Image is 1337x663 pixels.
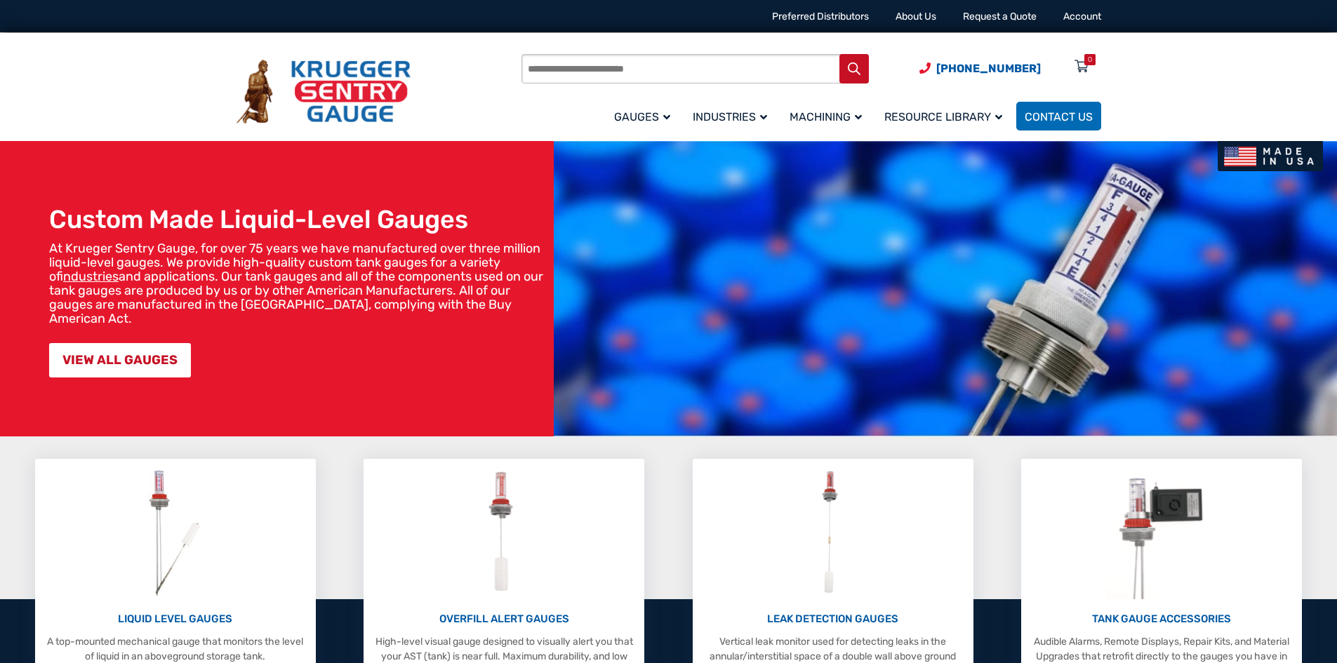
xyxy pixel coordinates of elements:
[606,100,684,133] a: Gauges
[684,100,781,133] a: Industries
[49,343,191,377] a: VIEW ALL GAUGES
[700,611,966,627] p: LEAK DETECTION GAUGES
[772,11,869,22] a: Preferred Distributors
[896,11,936,22] a: About Us
[805,466,860,599] img: Leak Detection Gauges
[1218,141,1323,171] img: Made In USA
[1025,110,1093,123] span: Contact Us
[49,204,547,234] h1: Custom Made Liquid-Level Gauges
[63,269,119,284] a: industries
[963,11,1037,22] a: Request a Quote
[693,110,767,123] span: Industries
[614,110,670,123] span: Gauges
[936,62,1041,75] span: [PHONE_NUMBER]
[237,60,411,124] img: Krueger Sentry Gauge
[884,110,1002,123] span: Resource Library
[1088,54,1092,65] div: 0
[1016,102,1101,130] a: Contact Us
[1063,11,1101,22] a: Account
[790,110,862,123] span: Machining
[473,466,536,599] img: Overfill Alert Gauges
[1105,466,1218,599] img: Tank Gauge Accessories
[876,100,1016,133] a: Resource Library
[371,611,637,627] p: OVERFILL ALERT GAUGES
[781,100,876,133] a: Machining
[554,141,1337,436] img: bg_hero_bannerksentry
[1028,611,1295,627] p: TANK GAUGE ACCESSORIES
[49,241,547,326] p: At Krueger Sentry Gauge, for over 75 years we have manufactured over three million liquid-level g...
[42,611,309,627] p: LIQUID LEVEL GAUGES
[138,466,212,599] img: Liquid Level Gauges
[919,60,1041,77] a: Phone Number (920) 434-8860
